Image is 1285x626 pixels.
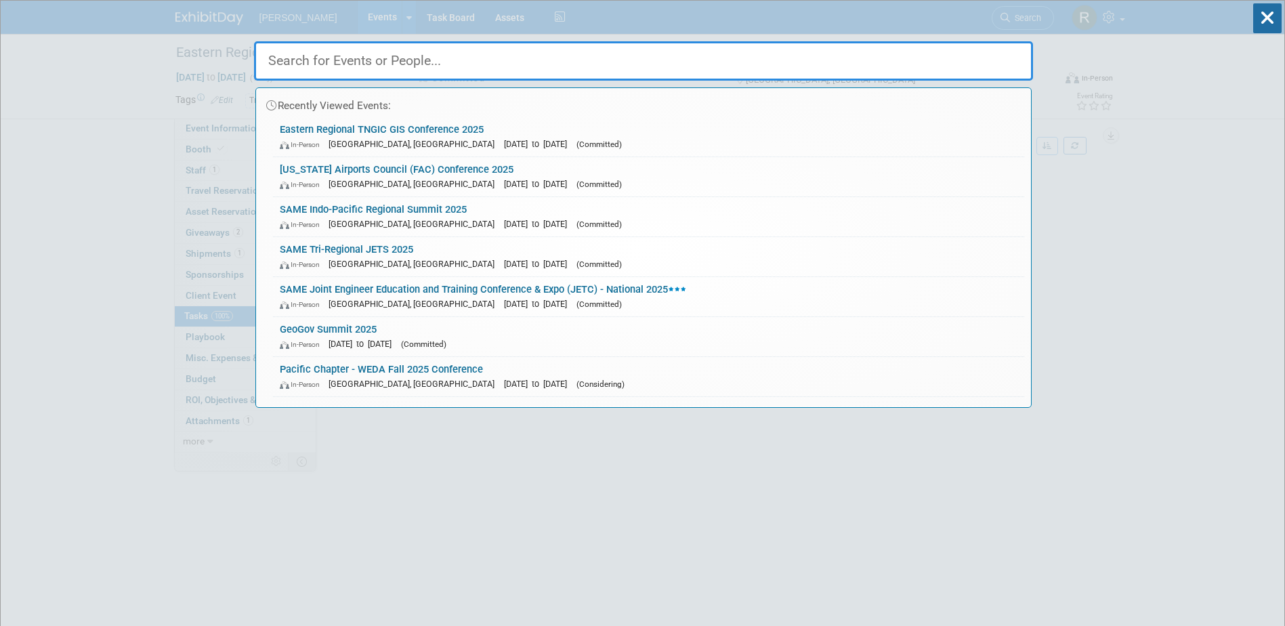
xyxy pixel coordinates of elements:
[273,277,1024,316] a: SAME Joint Engineer Education and Training Conference & Expo (JETC) - National 2025 In-Person [GE...
[280,380,326,389] span: In-Person
[280,220,326,229] span: In-Person
[280,340,326,349] span: In-Person
[504,139,574,149] span: [DATE] to [DATE]
[254,41,1033,81] input: Search for Events or People...
[576,180,622,189] span: (Committed)
[273,197,1024,236] a: SAME Indo-Pacific Regional Summit 2025 In-Person [GEOGRAPHIC_DATA], [GEOGRAPHIC_DATA] [DATE] to [...
[504,299,574,309] span: [DATE] to [DATE]
[329,219,501,229] span: [GEOGRAPHIC_DATA], [GEOGRAPHIC_DATA]
[329,179,501,189] span: [GEOGRAPHIC_DATA], [GEOGRAPHIC_DATA]
[329,379,501,389] span: [GEOGRAPHIC_DATA], [GEOGRAPHIC_DATA]
[273,157,1024,196] a: [US_STATE] Airports Council (FAC) Conference 2025 In-Person [GEOGRAPHIC_DATA], [GEOGRAPHIC_DATA] ...
[576,379,625,389] span: (Considering)
[273,237,1024,276] a: SAME Tri-Regional JETS 2025 In-Person [GEOGRAPHIC_DATA], [GEOGRAPHIC_DATA] [DATE] to [DATE] (Comm...
[280,180,326,189] span: In-Person
[263,88,1024,117] div: Recently Viewed Events:
[273,317,1024,356] a: GeoGov Summit 2025 In-Person [DATE] to [DATE] (Committed)
[329,299,501,309] span: [GEOGRAPHIC_DATA], [GEOGRAPHIC_DATA]
[273,117,1024,156] a: Eastern Regional TNGIC GIS Conference 2025 In-Person [GEOGRAPHIC_DATA], [GEOGRAPHIC_DATA] [DATE] ...
[576,259,622,269] span: (Committed)
[329,139,501,149] span: [GEOGRAPHIC_DATA], [GEOGRAPHIC_DATA]
[504,219,574,229] span: [DATE] to [DATE]
[504,179,574,189] span: [DATE] to [DATE]
[273,357,1024,396] a: Pacific Chapter - WEDA Fall 2025 Conference In-Person [GEOGRAPHIC_DATA], [GEOGRAPHIC_DATA] [DATE]...
[329,339,398,349] span: [DATE] to [DATE]
[576,220,622,229] span: (Committed)
[401,339,446,349] span: (Committed)
[504,259,574,269] span: [DATE] to [DATE]
[280,260,326,269] span: In-Person
[576,140,622,149] span: (Committed)
[504,379,574,389] span: [DATE] to [DATE]
[280,300,326,309] span: In-Person
[329,259,501,269] span: [GEOGRAPHIC_DATA], [GEOGRAPHIC_DATA]
[576,299,622,309] span: (Committed)
[280,140,326,149] span: In-Person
